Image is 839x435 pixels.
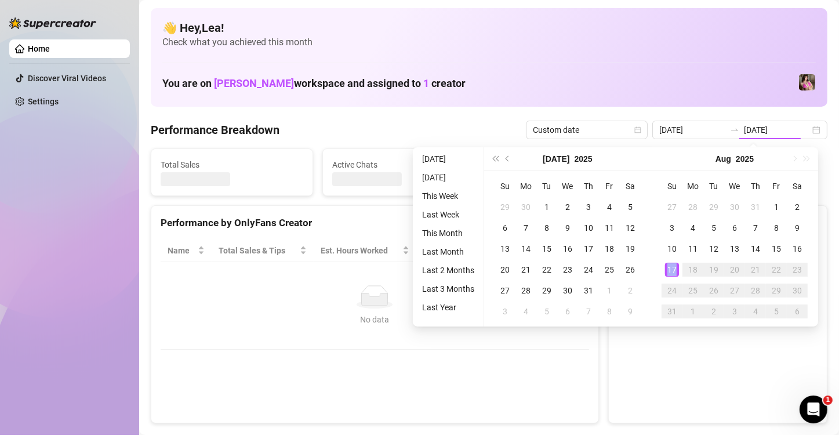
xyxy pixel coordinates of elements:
iframe: Intercom live chat [800,396,827,423]
span: calendar [634,126,641,133]
img: logo-BBDzfeDw.svg [9,17,96,29]
span: swap-right [730,125,739,135]
th: Name [161,240,212,262]
h1: You are on workspace and assigned to creator [162,77,466,90]
input: End date [744,124,810,136]
div: Performance by OnlyFans Creator [161,215,589,231]
span: to [730,125,739,135]
span: Total Sales [161,158,303,171]
span: Messages Sent [504,158,646,171]
th: Sales / Hour [416,240,494,262]
span: Active Chats [332,158,475,171]
div: Est. Hours Worked [321,244,400,257]
a: Discover Viral Videos [28,74,106,83]
div: No data [172,313,578,326]
a: Home [28,44,50,53]
div: Sales by OnlyFans Creator [618,215,818,231]
input: Start date [659,124,725,136]
th: Total Sales & Tips [212,240,314,262]
span: Total Sales & Tips [219,244,297,257]
span: [PERSON_NAME] [214,77,294,89]
span: 1 [823,396,833,405]
span: Check what you achieved this month [162,36,816,49]
span: Name [168,244,195,257]
h4: 👋 Hey, Lea ! [162,20,816,36]
h4: Performance Breakdown [151,122,279,138]
span: Sales / Hour [423,244,478,257]
img: Nanner [799,74,815,90]
th: Chat Conversion [493,240,589,262]
span: Chat Conversion [500,244,572,257]
span: Custom date [533,121,641,139]
span: 1 [423,77,429,89]
a: Settings [28,97,59,106]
